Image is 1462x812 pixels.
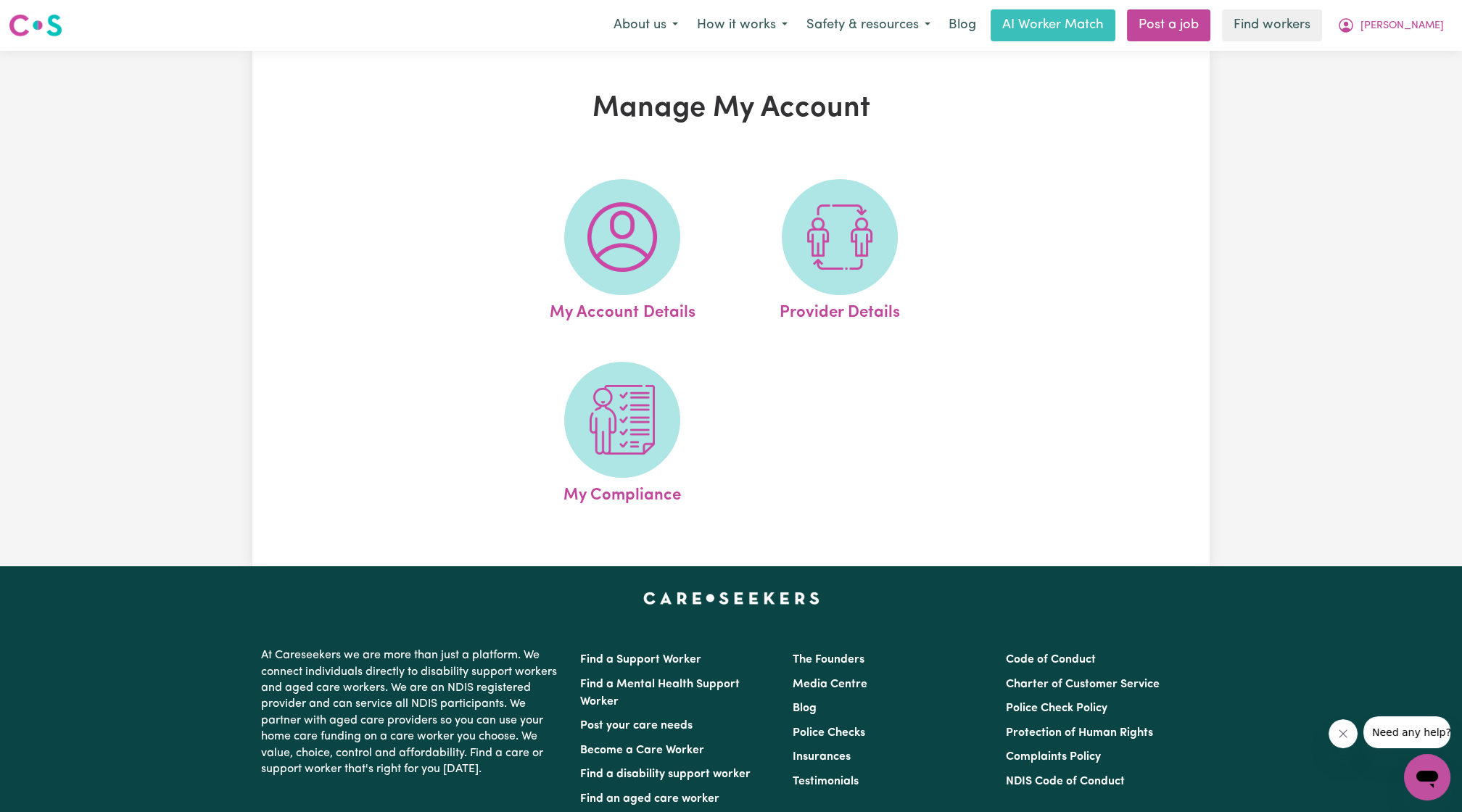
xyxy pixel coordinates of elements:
[797,10,940,41] button: Safety & resources
[1006,727,1153,739] a: Protection of Human Rights
[793,751,851,763] a: Insurances
[9,12,62,38] img: Careseekers logo
[1360,18,1444,34] span: [PERSON_NAME]
[604,10,687,41] button: About us
[421,91,1041,126] h1: Manage My Account
[1363,716,1450,748] iframe: Message from company
[735,179,944,326] a: Provider Details
[518,362,727,508] a: My Compliance
[793,776,859,787] a: Testimonials
[580,768,751,780] a: Find a disability support worker
[580,720,693,732] a: Post your care needs
[1006,703,1107,714] a: Police Check Policy
[9,9,62,42] a: Careseekers logo
[940,9,985,41] a: Blog
[793,654,864,666] a: The Founders
[9,10,88,22] span: Need any help?
[1006,776,1125,787] a: NDIS Code of Conduct
[1006,751,1101,763] a: Complaints Policy
[1329,719,1358,748] iframe: Close message
[1006,654,1096,666] a: Code of Conduct
[1127,9,1210,41] a: Post a job
[793,727,865,739] a: Police Checks
[518,179,727,326] a: My Account Details
[580,679,740,708] a: Find a Mental Health Support Worker
[549,295,695,326] span: My Account Details
[1006,679,1160,690] a: Charter of Customer Service
[1222,9,1322,41] a: Find workers
[687,10,797,41] button: How it works
[580,793,719,805] a: Find an aged care worker
[793,679,867,690] a: Media Centre
[580,654,701,666] a: Find a Support Worker
[643,592,819,604] a: Careseekers home page
[563,478,681,508] span: My Compliance
[793,703,817,714] a: Blog
[580,745,704,756] a: Become a Care Worker
[780,295,900,326] span: Provider Details
[991,9,1115,41] a: AI Worker Match
[1328,10,1453,41] button: My Account
[261,642,563,783] p: At Careseekers we are more than just a platform. We connect individuals directly to disability su...
[1404,754,1450,800] iframe: Button to launch messaging window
